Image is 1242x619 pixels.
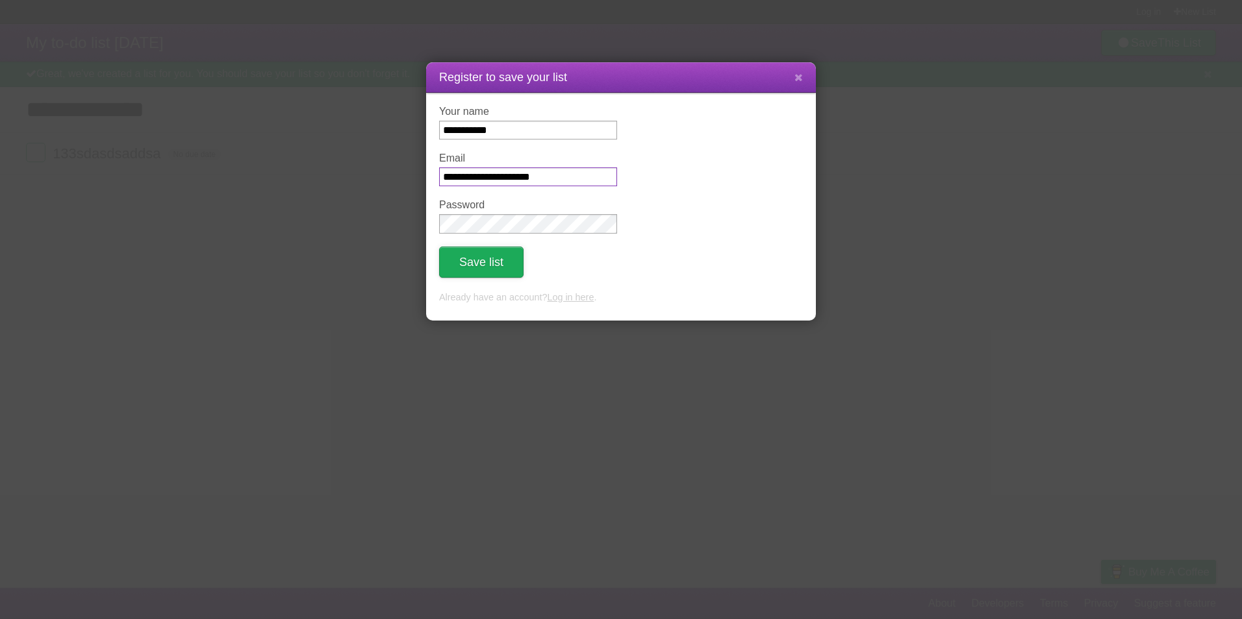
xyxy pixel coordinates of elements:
h1: Register to save your list [439,69,803,86]
label: Password [439,199,617,211]
a: Log in here [547,292,594,302]
p: Already have an account? . [439,291,803,305]
label: Email [439,152,617,164]
label: Your name [439,106,617,117]
button: Save list [439,247,524,278]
